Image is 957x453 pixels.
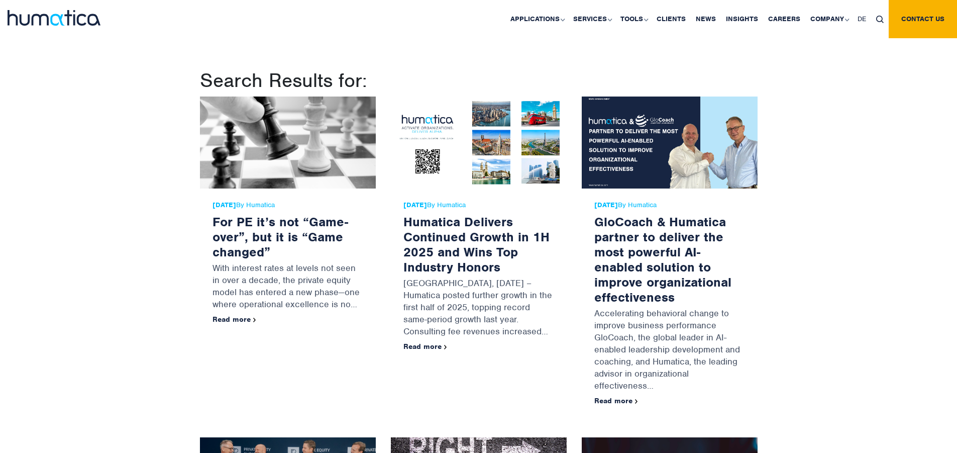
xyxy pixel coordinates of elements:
[582,97,758,189] img: GloCoach & Humatica partner to deliver the most powerful AI-enabled solution to improve organizat...
[8,10,100,26] img: logo
[876,16,884,23] img: search_icon
[212,201,363,209] span: By Humatica
[594,201,618,209] strong: [DATE]
[200,68,758,93] h1: Search Results for:
[594,396,638,405] a: Read more
[212,214,348,260] a: For PE it’s not “Game-over”, but it is “Game changed”
[403,214,550,275] a: Humatica Delivers Continued Growth in 1H 2025 and Wins Top Industry Honors
[594,305,745,397] p: Accelerating behavioral change to improve business performance GloCoach, the global leader in AI-...
[594,214,731,305] a: GloCoach & Humatica partner to deliver the most powerful AI-enabled solution to improve organizat...
[212,201,236,209] strong: [DATE]
[594,201,745,209] span: By Humatica
[858,15,866,23] span: DE
[391,97,567,189] img: Humatica Delivers Continued Growth in 1H 2025 and Wins Top Industry Honors
[212,259,363,315] p: With interest rates at levels not seen in over a decade, the private equity model has entered a n...
[200,97,376,189] img: For PE it’s not “Game-over”, but it is “Game changed”
[403,201,554,209] span: By Humatica
[635,399,638,404] img: arrowicon
[253,318,256,322] img: arrowicon
[212,315,256,324] a: Read more
[403,275,554,342] p: [GEOGRAPHIC_DATA], [DATE] – Humatica posted further growth in the first half of 2025, topping rec...
[403,342,447,351] a: Read more
[403,201,427,209] strong: [DATE]
[444,345,447,349] img: arrowicon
